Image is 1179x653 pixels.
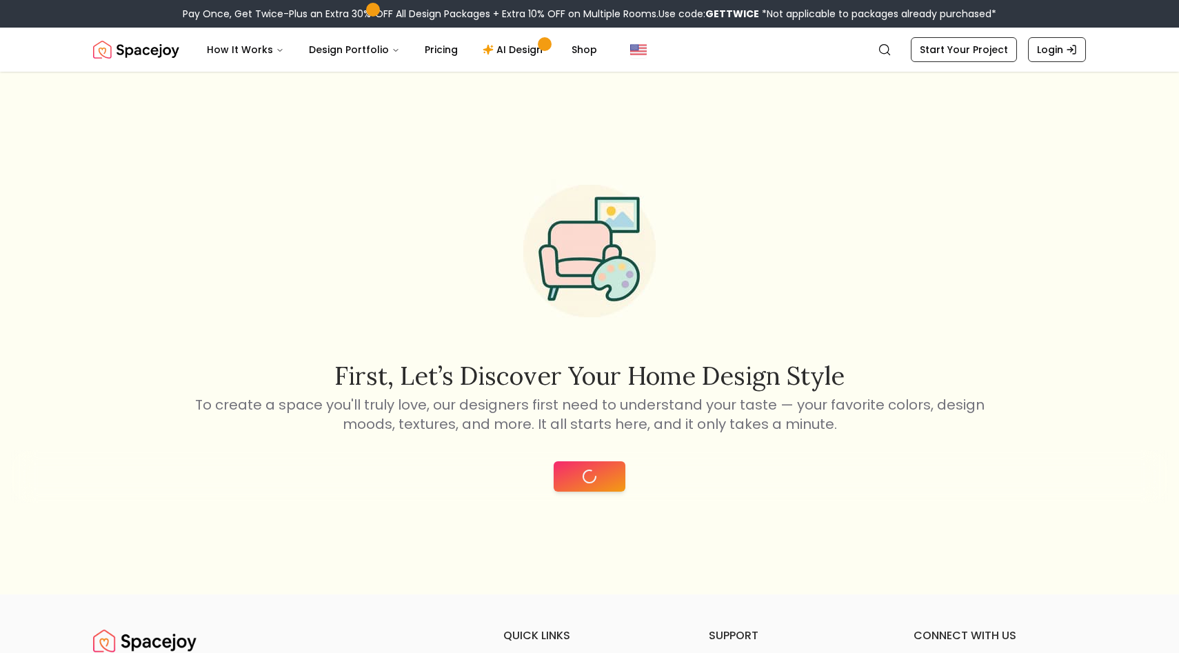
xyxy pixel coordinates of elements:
a: Login [1028,37,1086,62]
a: Start Your Project [911,37,1017,62]
button: Design Portfolio [298,36,411,63]
nav: Main [196,36,608,63]
h6: quick links [503,627,676,644]
img: Start Style Quiz Illustration [501,163,678,339]
b: GETTWICE [705,7,759,21]
button: How It Works [196,36,295,63]
img: Spacejoy Logo [93,36,179,63]
p: To create a space you'll truly love, our designers first need to understand your taste — your fav... [192,395,987,434]
a: AI Design [472,36,558,63]
div: Pay Once, Get Twice-Plus an Extra 30% OFF All Design Packages + Extra 10% OFF on Multiple Rooms. [183,7,996,21]
a: Shop [561,36,608,63]
a: Pricing [414,36,469,63]
h6: connect with us [914,627,1086,644]
h6: support [709,627,881,644]
nav: Global [93,28,1086,72]
h2: First, let’s discover your home design style [192,362,987,390]
a: Spacejoy [93,36,179,63]
span: *Not applicable to packages already purchased* [759,7,996,21]
img: United States [630,41,647,58]
span: Use code: [658,7,759,21]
